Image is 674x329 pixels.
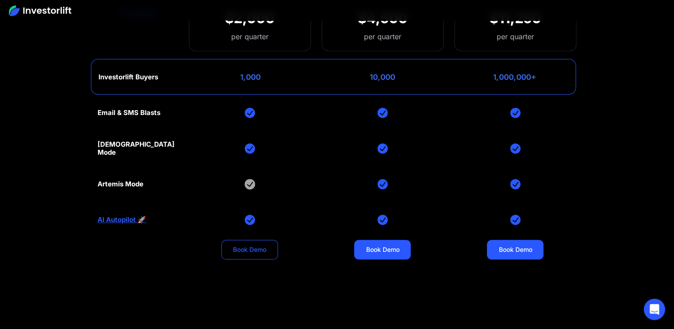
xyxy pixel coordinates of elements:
[98,180,143,188] div: Artemis Mode
[493,73,536,82] div: 1,000,000+
[98,109,160,117] div: Email & SMS Blasts
[497,31,534,42] div: per quarter
[98,216,146,224] a: AI Autopilot 🚀
[644,299,665,320] div: Open Intercom Messenger
[240,73,261,82] div: 1,000
[487,240,543,259] a: Book Demo
[370,73,395,82] div: 10,000
[354,240,411,259] a: Book Demo
[364,31,401,42] div: per quarter
[221,240,278,259] a: Book Demo
[98,73,158,81] div: Investorlift Buyers
[98,140,178,156] div: [DEMOGRAPHIC_DATA] Mode
[225,31,275,42] div: per quarter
